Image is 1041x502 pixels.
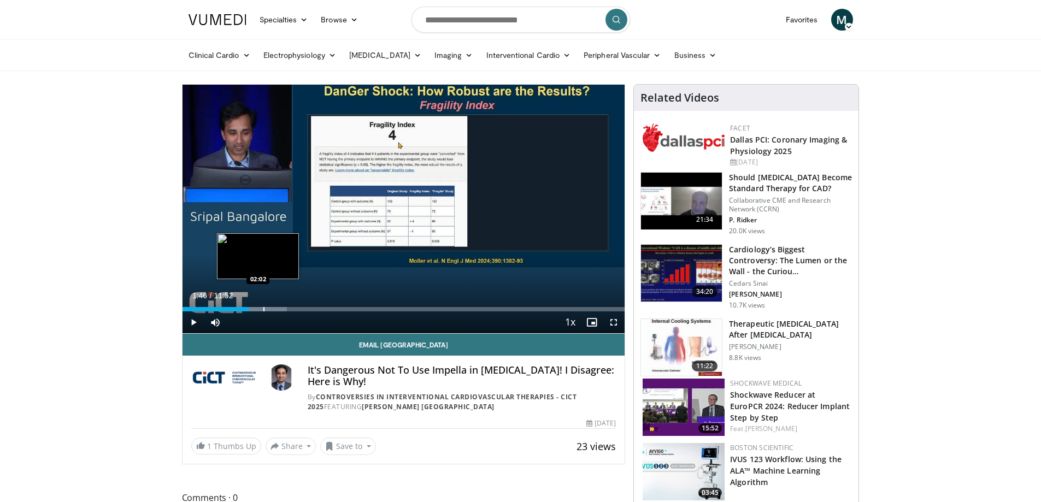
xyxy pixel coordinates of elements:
[729,172,852,194] h3: Should [MEDICAL_DATA] Become Standard Therapy for CAD?
[189,14,246,25] img: VuMedi Logo
[308,364,616,388] h4: It's Dangerous Not To Use Impella in [MEDICAL_DATA]! I Disagree: Here is Why!
[729,290,852,299] p: [PERSON_NAME]
[581,311,603,333] button: Enable picture-in-picture mode
[308,392,577,411] a: Controversies in Interventional Cardiovascular Therapies - CICT 2025
[214,291,233,300] span: 11:52
[183,311,204,333] button: Play
[730,134,847,156] a: Dallas PCI: Coronary Imaging & Physiology 2025
[480,44,578,66] a: Interventional Cardio
[729,227,765,235] p: 20.0K views
[183,334,625,356] a: Email [GEOGRAPHIC_DATA]
[692,214,718,225] span: 21:34
[698,488,722,498] span: 03:45
[577,440,616,453] span: 23 views
[730,379,802,388] a: Shockwave Medical
[692,361,718,371] span: 11:22
[559,311,581,333] button: Playback Rate
[641,319,722,376] img: 243698_0002_1.png.150x105_q85_crop-smart_upscale.jpg
[831,9,853,31] a: M
[257,44,343,66] a: Electrophysiology
[698,423,722,433] span: 15:52
[314,9,364,31] a: Browse
[586,418,616,428] div: [DATE]
[729,318,852,340] h3: Therapeutic [MEDICAL_DATA] After [MEDICAL_DATA]
[643,443,725,500] a: 03:45
[730,157,850,167] div: [DATE]
[320,438,376,455] button: Save to
[729,301,765,310] p: 10.7K views
[745,424,797,433] a: [PERSON_NAME]
[643,379,725,436] img: fadbcca3-3c72-4f96-a40d-f2c885e80660.150x105_q85_crop-smart_upscale.jpg
[182,44,257,66] a: Clinical Cardio
[183,85,625,334] video-js: Video Player
[643,123,725,152] img: 939357b5-304e-4393-95de-08c51a3c5e2a.png.150x105_q85_autocrop_double_scale_upscale_version-0.2.png
[729,342,852,351] p: [PERSON_NAME]
[730,123,750,133] a: FACET
[730,443,793,452] a: Boston Scientific
[640,91,719,104] h4: Related Videos
[192,291,207,300] span: 1:46
[428,44,480,66] a: Imaging
[308,392,616,412] div: By FEATURING
[268,364,295,391] img: Avatar
[362,402,495,411] a: [PERSON_NAME] [GEOGRAPHIC_DATA]
[641,173,722,229] img: eb63832d-2f75-457d-8c1a-bbdc90eb409c.150x105_q85_crop-smart_upscale.jpg
[266,438,316,455] button: Share
[204,311,226,333] button: Mute
[640,172,852,235] a: 21:34 Should [MEDICAL_DATA] Become Standard Therapy for CAD? Collaborative CME and Research Netwo...
[668,44,724,66] a: Business
[603,311,625,333] button: Fullscreen
[411,7,630,33] input: Search topics, interventions
[730,454,842,487] a: IVUS 123 Workflow: Using the ALA™ Machine Learning Algorithm
[729,216,852,225] p: P. Ridker
[730,424,850,434] div: Feat.
[640,244,852,310] a: 34:20 Cardiology’s Biggest Controversy: The Lumen or the Wall - the Curiou… Cedars Sinai [PERSON_...
[183,307,625,311] div: Progress Bar
[253,9,315,31] a: Specialties
[191,364,264,391] img: Controversies in Interventional Cardiovascular Therapies - CICT 2025
[207,441,211,451] span: 1
[779,9,825,31] a: Favorites
[210,291,212,300] span: /
[730,389,850,423] a: Shockwave Reducer at EuroPCR 2024: Reducer Implant Step by Step
[640,318,852,376] a: 11:22 Therapeutic [MEDICAL_DATA] After [MEDICAL_DATA] [PERSON_NAME] 8.8K views
[729,279,852,288] p: Cedars Sinai
[643,379,725,436] a: 15:52
[729,353,761,362] p: 8.8K views
[641,245,722,302] img: d453240d-5894-4336-be61-abca2891f366.150x105_q85_crop-smart_upscale.jpg
[191,438,261,454] a: 1 Thumbs Up
[643,443,725,500] img: a66c217a-745f-4867-a66f-0c610c99ad03.150x105_q85_crop-smart_upscale.jpg
[577,44,667,66] a: Peripheral Vascular
[729,244,852,277] h3: Cardiology’s Biggest Controversy: The Lumen or the Wall - the Curiou…
[729,196,852,214] p: Collaborative CME and Research Network (CCRN)
[692,286,718,297] span: 34:20
[217,233,299,279] img: image.jpeg
[343,44,428,66] a: [MEDICAL_DATA]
